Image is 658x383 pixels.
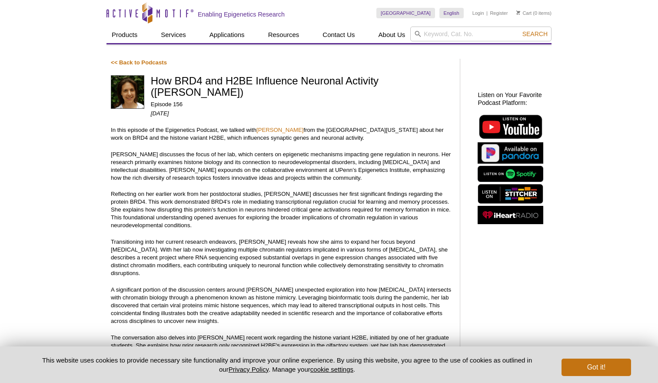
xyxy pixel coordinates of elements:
a: Login [472,10,484,16]
img: Listen on YouTube [478,113,543,140]
p: This website uses cookies to provide necessary site functionality and improve your online experie... [27,356,547,374]
p: The conversation also delves into [PERSON_NAME] recent work regarding the histone variant H2BE, i... [111,334,451,373]
img: Listen on Stitcher [478,184,543,204]
li: | [486,8,488,18]
input: Keyword, Cat. No. [410,27,552,41]
a: Products [106,27,143,43]
a: [PERSON_NAME] [256,127,303,133]
p: Episode 156 [151,101,452,108]
button: Search [520,30,550,38]
p: [PERSON_NAME] discusses the focus of her lab, which centers on epigenetic mechanisms impacting ge... [111,151,451,182]
span: Search [522,30,548,37]
img: Listen on Pandora [478,142,543,164]
img: Your Cart [516,10,520,15]
a: Resources [263,27,305,43]
p: Transitioning into her current research endeavors, [PERSON_NAME] reveals how she aims to expand h... [111,238,451,277]
a: [GEOGRAPHIC_DATA] [376,8,435,18]
a: Privacy Policy [229,366,269,373]
li: (0 items) [516,8,552,18]
a: << Back to Podcasts [111,59,167,66]
a: Services [156,27,191,43]
a: Contact Us [317,27,360,43]
a: Register [490,10,508,16]
a: About Us [373,27,411,43]
p: In this episode of the Epigenetics Podcast, we talked with from the [GEOGRAPHIC_DATA][US_STATE] a... [111,126,451,142]
a: Applications [204,27,250,43]
p: A significant portion of the discussion centers around [PERSON_NAME] unexpected exploration into ... [111,286,451,325]
h1: How BRD4 and H2BE Influence Neuronal Activity ([PERSON_NAME]) [151,75,452,99]
h2: Listen on Your Favorite Podcast Platform: [478,91,547,107]
a: English [439,8,464,18]
img: Erica Korb [111,75,144,109]
img: Listen on iHeartRadio [478,206,543,225]
a: Cart [516,10,532,16]
h2: Enabling Epigenetics Research [198,10,285,18]
p: Reflecting on her earlier work from her postdoctoral studies, [PERSON_NAME] discusses her first s... [111,190,451,229]
img: Listen on Spotify [478,166,543,182]
button: Got it! [562,359,631,376]
em: [DATE] [151,110,169,117]
button: cookie settings [310,366,353,373]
